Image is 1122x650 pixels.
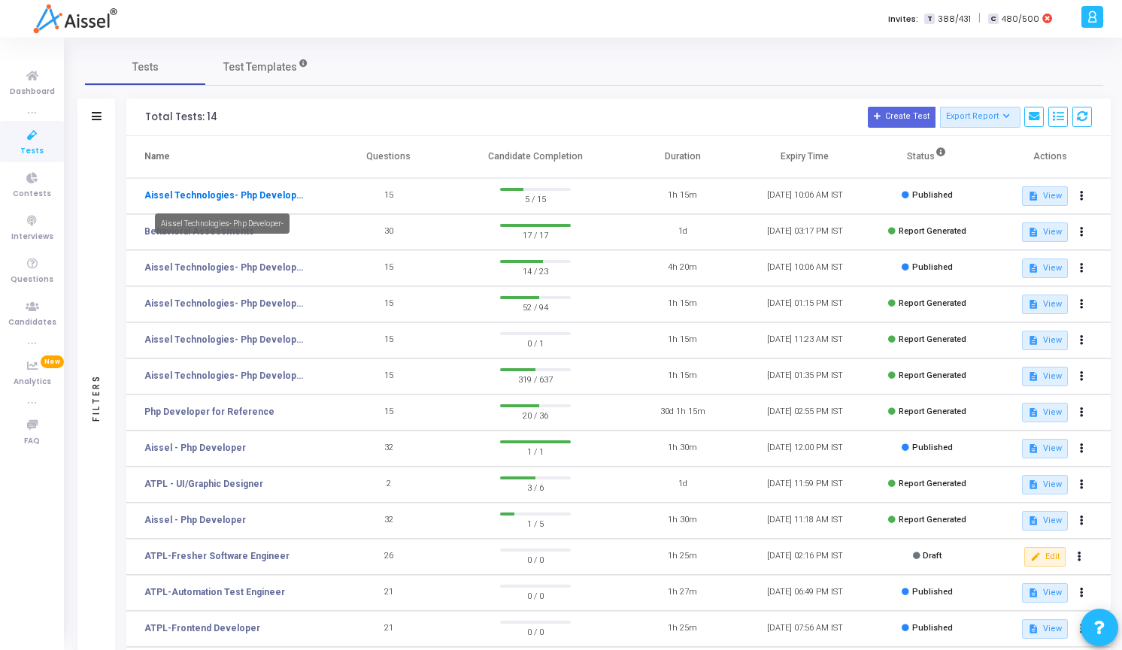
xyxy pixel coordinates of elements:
[621,250,744,286] td: 4h 20m
[327,431,450,467] td: 32
[126,136,327,178] th: Name
[621,539,744,575] td: 1h 25m
[621,178,744,214] td: 1h 15m
[500,299,571,314] span: 52 / 94
[744,178,866,214] td: [DATE] 10:06 AM IST
[1022,186,1068,206] button: View
[327,322,450,358] td: 15
[621,322,744,358] td: 1h 15m
[41,355,64,368] span: New
[744,611,866,647] td: [DATE] 07:56 AM IST
[866,136,989,178] th: Status
[327,178,450,214] td: 15
[500,371,571,386] span: 319 / 637
[500,552,571,567] span: 0 / 0
[744,322,866,358] td: [DATE] 11:23 AM IST
[912,190,953,200] span: Published
[144,333,304,346] a: Aissel Technologies- Php Developer-
[500,263,571,278] span: 14 / 23
[988,136,1111,178] th: Actions
[144,513,246,527] a: Aissel - Php Developer
[144,549,290,563] a: ATPL-Fresher Software Engineer
[327,136,450,178] th: Questions
[868,107,936,128] button: Create Test
[1030,552,1041,562] mat-icon: edit
[8,316,56,329] span: Candidates
[744,358,866,395] td: [DATE] 01:35 PM IST
[11,274,53,286] span: Questions
[621,611,744,647] td: 1h 25m
[20,145,44,158] span: Tests
[450,136,621,178] th: Candidate Completion
[144,477,263,491] a: ATPL - UI/Graphic Designer
[744,214,866,250] td: [DATE] 03:17 PM IST
[621,467,744,503] td: 1d
[621,358,744,395] td: 1h 15m
[744,467,866,503] td: [DATE] 11:59 PM IST
[1022,222,1068,242] button: View
[1022,331,1068,350] button: View
[327,467,450,503] td: 2
[621,503,744,539] td: 1h 30m
[500,588,571,603] span: 0 / 0
[899,479,966,488] span: Report Generated
[327,250,450,286] td: 15
[500,335,571,350] span: 0 / 1
[145,111,217,123] div: Total Tests: 14
[621,286,744,322] td: 1h 15m
[621,431,744,467] td: 1h 30m
[144,189,304,202] a: Aissel Technologies- Php Developer-
[1028,515,1039,526] mat-icon: description
[1022,295,1068,314] button: View
[744,575,866,611] td: [DATE] 06:49 PM IST
[621,136,744,178] th: Duration
[1022,258,1068,278] button: View
[327,503,450,539] td: 32
[144,441,246,455] a: Aissel - Php Developer
[500,227,571,242] span: 17 / 17
[327,214,450,250] td: 30
[500,191,571,206] span: 5 / 15
[1028,588,1039,598] mat-icon: description
[327,286,450,322] td: 15
[13,188,51,201] span: Contests
[1022,511,1068,531] button: View
[144,297,304,310] a: Aissel Technologies- Php Developer-
[1028,335,1039,346] mat-icon: description
[33,4,117,34] img: logo
[10,86,55,98] span: Dashboard
[924,14,934,25] span: T
[327,395,450,431] td: 15
[912,623,953,633] span: Published
[1028,191,1039,201] mat-icon: description
[912,262,953,272] span: Published
[1028,371,1039,382] mat-icon: description
[24,435,40,448] span: FAQ
[899,334,966,344] span: Report Generated
[988,14,998,25] span: C
[1022,367,1068,386] button: View
[1028,407,1039,418] mat-icon: description
[899,226,966,236] span: Report Generated
[327,539,450,575] td: 26
[500,515,571,531] span: 1 / 5
[621,214,744,250] td: 1d
[223,59,297,75] span: Test Templates
[1028,624,1039,634] mat-icon: description
[744,136,866,178] th: Expiry Time
[327,358,450,395] td: 15
[940,107,1020,128] button: Export Report
[744,539,866,575] td: [DATE] 02:16 PM IST
[89,315,103,480] div: Filters
[1028,263,1039,274] mat-icon: description
[500,479,571,494] span: 3 / 6
[144,585,285,599] a: ATPL-Automation Test Engineer
[899,407,966,416] span: Report Generated
[744,395,866,431] td: [DATE] 02:55 PM IST
[1022,475,1068,494] button: View
[14,376,51,388] span: Analytics
[144,621,260,635] a: ATPL-Frontend Developer
[327,575,450,611] td: 21
[1022,619,1068,639] button: View
[1022,403,1068,422] button: View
